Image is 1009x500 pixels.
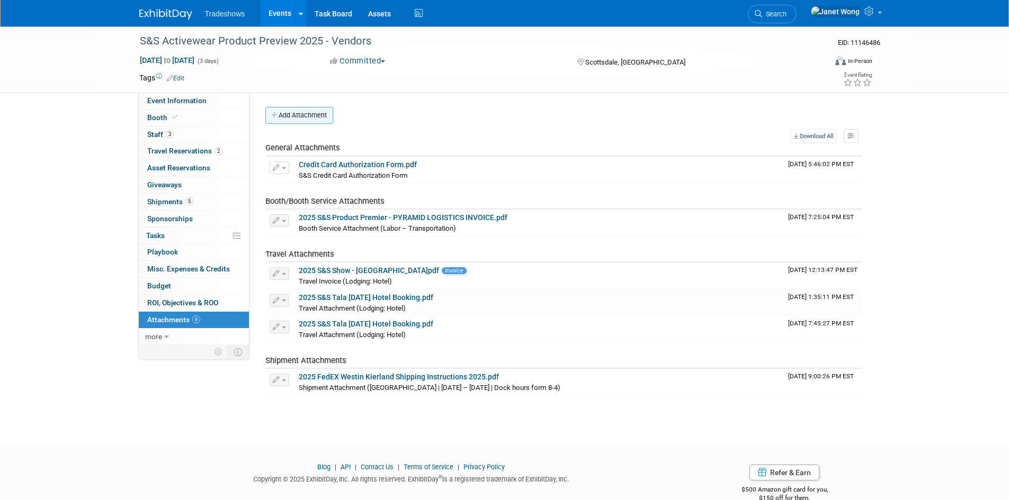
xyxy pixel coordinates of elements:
[299,213,507,222] a: 2025 S&S Product Premier - PYRAMID LOGISTICS INVOICE.pdf
[139,194,249,210] a: Shipments5
[788,372,854,380] span: Upload Timestamp
[299,266,439,275] a: 2025 S&S Show - [GEOGRAPHIC_DATA]pdf
[147,265,230,273] span: Misc. Expenses & Credits
[139,126,249,143] a: Staff3
[299,304,406,312] span: Travel Attachment (Lodging: Hotel)
[791,129,837,143] a: Download All
[299,160,417,169] a: Credit Card Authorization Form.pdf
[147,248,178,256] span: Playbook
[317,463,331,471] a: Blog
[838,39,880,47] span: Event ID: 11146486
[265,196,385,206] span: Booth/Booth Service Attachments
[265,356,346,365] span: Shipment Attachments
[299,320,433,328] a: 2025 S&S Tala [DATE] Hotel Booking.pdf
[172,114,177,120] i: Booth reservation complete
[147,180,182,189] span: Giveaways
[455,463,462,471] span: |
[139,211,249,227] a: Sponsorships
[784,369,862,395] td: Upload Timestamp
[139,228,249,244] a: Tasks
[361,463,394,471] a: Contact Us
[139,110,249,126] a: Booth
[299,277,392,285] span: Travel Invoice (Lodging: Hotel)
[147,163,210,172] span: Asset Reservations
[192,315,200,323] span: 6
[299,372,499,381] a: 2025 FedEX Westin Kierland Shipping Instructions 2025.pdf
[788,293,854,301] span: Upload Timestamp
[227,345,249,359] td: Toggle Event Tabs
[784,316,862,342] td: Upload Timestamp
[299,224,456,232] span: Booth Service Attachment (Labor – Transportation)
[788,160,854,168] span: Upload Timestamp
[139,160,249,176] a: Asset Reservations
[843,72,872,78] div: Event Rating
[139,278,249,294] a: Budget
[463,463,505,471] a: Privacy Policy
[146,231,165,240] span: Tasks
[762,10,787,18] span: Search
[139,312,249,328] a: Attachments6
[784,262,862,289] td: Upload Timestamp
[265,143,340,152] span: General Attachments
[265,107,333,124] button: Add Attachment
[788,266,858,274] span: Upload Timestamp
[136,32,810,51] div: S&S Activewear Product Preview 2025 - Vendors
[166,130,174,138] span: 3
[139,329,249,345] a: more
[145,332,162,341] span: more
[139,177,249,193] a: Giveaways
[147,147,222,155] span: Travel Reservations
[167,75,184,82] a: Edit
[265,249,334,259] span: Travel Attachments
[749,465,819,480] a: Refer & Earn
[788,320,854,327] span: Upload Timestamp
[299,293,433,302] a: 2025 S&S Tala [DATE] Hotel Booking.pdf
[326,56,389,67] button: Committed
[139,295,249,311] a: ROI, Objectives & ROO
[299,384,560,392] span: Shipment Attachment ([GEOGRAPHIC_DATA] | [DATE] – [DATE] | Dock hours form 8-4)
[395,463,402,471] span: |
[139,244,249,260] a: Playbook
[147,130,174,139] span: Staff
[209,345,228,359] td: Personalize Event Tab Strip
[299,331,406,339] span: Travel Attachment (Lodging: Hotel)
[404,463,453,471] a: Terms of Service
[810,6,860,17] img: Janet Wong
[139,56,195,65] span: [DATE] [DATE]
[835,57,846,65] img: Format-Inperson.png
[439,474,442,480] sup: ®
[788,213,854,221] span: Upload Timestamp
[332,463,339,471] span: |
[139,261,249,277] a: Misc. Expenses & Credits
[442,267,467,274] span: Invoice
[784,210,862,236] td: Upload Timestamp
[197,58,219,65] span: (3 days)
[784,157,862,183] td: Upload Timestamp
[185,197,193,205] span: 5
[147,315,200,324] span: Attachments
[147,298,218,307] span: ROI, Objectives & ROO
[147,96,207,105] span: Event Information
[299,171,408,179] span: S&S Credit Card Authorization Form
[352,463,359,471] span: |
[139,93,249,109] a: Event Information
[748,5,797,23] a: Search
[341,463,351,471] a: API
[764,55,873,71] div: Event Format
[139,472,684,484] div: Copyright © 2025 ExhibitDay, Inc. All rights reserved. ExhibitDay is a registered trademark of Ex...
[139,9,192,20] img: ExhibitDay
[585,58,685,66] span: Scottsdale, [GEOGRAPHIC_DATA]
[784,289,862,316] td: Upload Timestamp
[205,10,245,18] span: Tradeshows
[215,147,222,155] span: 2
[147,281,171,290] span: Budget
[139,72,184,83] td: Tags
[847,57,872,65] div: In-Person
[139,143,249,159] a: Travel Reservations2
[162,56,172,65] span: to
[147,197,193,206] span: Shipments
[147,113,180,122] span: Booth
[147,214,193,223] span: Sponsorships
